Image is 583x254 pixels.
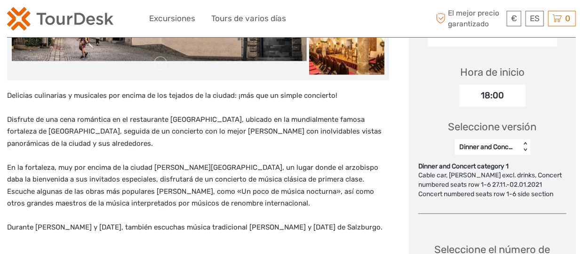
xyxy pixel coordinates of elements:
div: Cable car, [PERSON_NAME] excl. drinks, Concert numbered seats row 1-6 27.11.-02.01.2021 Concert n... [418,171,567,198]
a: Tours de varios días [211,12,286,25]
p: Delicias culinarias y musicales por encima de los tejados de la ciudad: ¡más que un simple concie... [7,90,389,234]
div: 18:00 [460,85,526,106]
div: Hora de inicio [460,65,525,79]
div: ES [526,11,544,26]
p: We're away right now. Please check back later! [13,16,106,24]
span: El mejor precio garantizado [434,8,504,29]
span: 0 [564,14,572,23]
a: Excursiones [149,12,195,25]
div: Dinner and Concert category 1 [460,143,516,152]
img: 2254-3441b4b5-4e5f-4d00-b396-31f1d84a6ebf_logo_small.png [7,7,113,31]
div: Seleccione versión [448,119,537,134]
button: Open LiveChat chat widget [108,15,120,26]
div: Dinner and Concert category 1 [418,162,567,171]
div: < > [521,142,529,152]
img: a7f034123a6d4eca976e94d8950cc664_slider_thumbnail.jpg [309,32,384,75]
span: € [511,14,517,23]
